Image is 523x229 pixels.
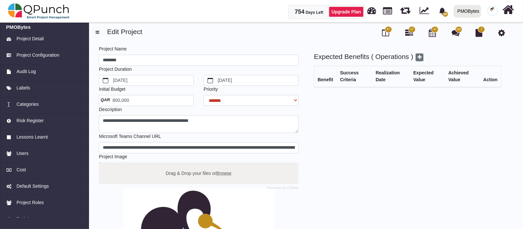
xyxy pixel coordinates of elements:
h4: Expected Benefits ( Operations ) [314,52,501,61]
label: Initial Budget [99,86,125,93]
span: Risk Register [16,117,44,124]
div: PMOBytes [458,6,479,17]
span: Project Detail [16,35,44,42]
span: Iteration [400,3,410,14]
span: 47 [387,27,390,32]
a: bell fill56 [435,0,451,21]
span: 185 [456,27,461,32]
label: Priority [204,86,218,93]
span: 754 [295,9,305,15]
span: 7 [481,27,482,32]
button: calendar [204,75,217,86]
span: Days Left [306,10,323,15]
button: calendar [99,75,112,86]
svg: calendar [207,78,213,84]
span: 800,000 [103,98,129,103]
h4: Edit Project [92,28,518,36]
svg: calendar [103,78,109,84]
label: Description [99,106,122,113]
a: 47 [405,31,413,37]
span: Project Roles [16,199,44,206]
span: Add benefits [416,53,424,61]
span: Audit Log [16,68,36,75]
a: PMOBytes [6,24,83,30]
span: Projects [383,4,392,14]
span: 56 [443,12,448,17]
a: Upgrade Plan [329,7,364,17]
span: Browse [216,170,232,176]
div: Realization Date [376,69,406,83]
a: Powered by PQINA [267,186,298,189]
img: qpunch-sp.fa6292f.png [8,1,70,21]
div: Dynamic Report [416,0,435,22]
label: Project Name [99,46,127,52]
span: 47 [433,27,437,32]
div: Expected Value [413,69,442,83]
span: Default Settings [16,183,49,190]
span: Categories [16,101,39,108]
div: Success Criteria [340,69,369,83]
label: Drag & Drop your files or [164,167,234,179]
span: Lessons Learnt [16,134,48,141]
label: Microsoft Teams Channel URL [99,133,161,140]
i: Document Library [476,29,482,37]
a: PMOBytes [451,0,484,22]
i: Home [503,4,514,16]
img: avatar [488,6,497,16]
div: Achieved Value [448,69,477,83]
i: Calendar [429,29,436,37]
div: Notification [437,5,448,17]
span: Labels [16,85,30,91]
span: Cost [16,166,26,173]
span: Users [16,150,28,157]
label: Project Image [99,153,127,160]
label: [DATE] [217,75,298,86]
span: Dashboard [368,4,376,14]
i: Punch Discussion [452,29,460,37]
span: 47 [410,27,414,32]
span: Project Configuration [16,52,59,59]
i: Gantt [405,29,413,37]
svg: bell fill [439,8,446,14]
i: Board [382,29,389,37]
span: Aamir Pmobytes [488,6,497,16]
span: Task Import [16,216,40,222]
label: [DATE] [112,75,193,86]
div: Action [483,76,498,83]
label: Project Duration [99,66,132,73]
a: avatar [484,0,501,21]
div: Benefit [318,76,333,83]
